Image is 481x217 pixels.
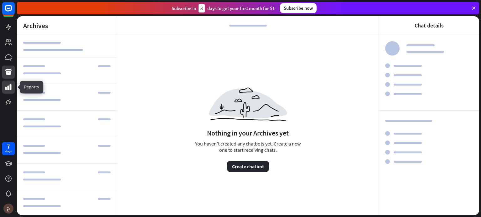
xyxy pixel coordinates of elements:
[5,149,12,154] div: days
[193,141,303,172] div: You haven't created any chatbots yet. Create a new one to start receiving chats.
[23,21,48,30] div: Archives
[2,142,15,155] a: 7 days
[199,4,205,12] div: 3
[172,4,275,12] div: Subscribe in days to get your first month for $1
[280,3,317,13] div: Subscribe now
[5,2,24,21] button: Open LiveChat chat widget
[7,144,10,149] div: 7
[207,129,289,137] div: Nothing in your Archives yet
[227,161,269,172] button: Create chatbot
[415,22,444,29] div: Chat details
[209,87,287,121] img: ae424f8a3b67452448e4.png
